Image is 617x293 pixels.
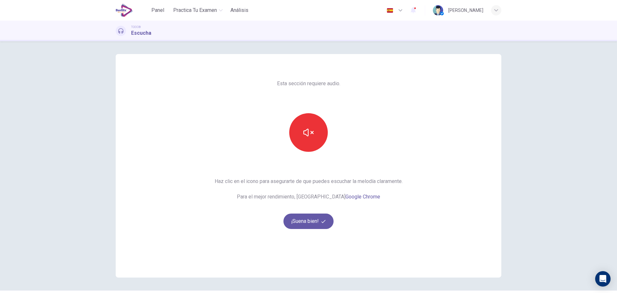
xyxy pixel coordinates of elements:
[277,80,340,87] span: Esta sección requiere audio.
[173,6,217,14] span: Practica tu examen
[230,6,248,14] span: Análisis
[116,4,133,17] img: EduSynch logo
[215,178,403,185] span: Haz clic en el icono para asegurarte de que puedes escuchar la melodía claramente.
[228,5,251,16] button: Análisis
[448,6,483,14] div: [PERSON_NAME]
[171,5,225,16] button: Practica tu examen
[386,8,394,13] img: es
[116,4,148,17] a: EduSynch logo
[345,194,380,200] a: Google Chrome
[215,193,403,201] span: Para el mejor rendimiento, [GEOGRAPHIC_DATA]
[595,271,611,287] div: Open Intercom Messenger
[131,29,151,37] h1: Escucha
[151,6,164,14] span: Panel
[433,5,443,15] img: Profile picture
[148,5,168,16] button: Panel
[131,25,141,29] span: TOEIC®
[283,214,334,229] button: ¡Suena bien!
